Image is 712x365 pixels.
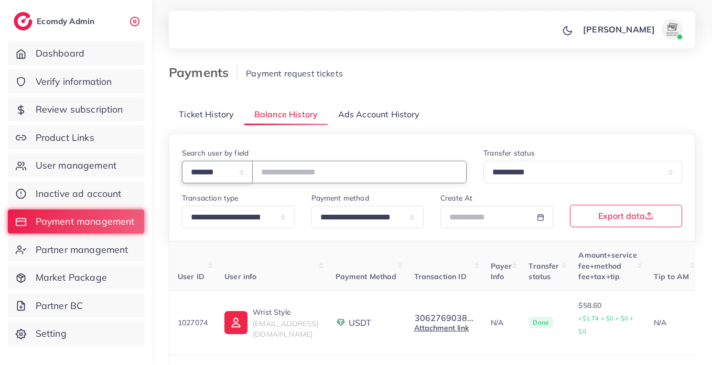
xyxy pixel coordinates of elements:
[224,311,247,334] img: ic-user-info.36bf1079.svg
[349,317,372,329] span: USDT
[8,153,144,178] a: User management
[36,159,116,172] span: User management
[182,148,249,158] label: Search user by field
[414,323,469,333] a: Attachment link
[36,243,128,257] span: Partner management
[169,65,238,80] h3: Payments
[14,12,33,30] img: logo
[598,212,653,220] span: Export data
[36,187,122,201] span: Inactive ad account
[36,131,94,145] span: Product Links
[8,70,144,94] a: Verify information
[36,299,83,313] span: Partner BC
[224,272,256,281] span: User info
[336,272,396,281] span: Payment Method
[336,317,346,328] img: payment
[491,261,512,281] span: Payer Info
[577,19,687,40] a: [PERSON_NAME]avatar
[578,250,637,281] span: Amount+service fee+method fee+tax+tip
[178,272,204,281] span: User ID
[578,299,637,338] p: $58.60
[483,148,535,158] label: Transfer status
[36,327,67,340] span: Setting
[440,193,472,203] label: Create At
[528,317,553,328] span: Done
[414,272,467,281] span: Transaction ID
[654,272,689,281] span: Tip to AM
[8,97,144,121] a: Review subscription
[36,271,107,284] span: Market Package
[654,316,689,329] p: N/A
[253,306,318,318] p: Wrist Style
[8,266,144,290] a: Market Package
[578,315,633,335] small: +$1.74 + $0 + $0 + $0
[8,126,144,150] a: Product Links
[36,47,84,60] span: Dashboard
[311,193,369,203] label: Payment method
[253,319,318,339] span: [EMAIL_ADDRESS][DOMAIN_NAME]
[583,23,655,36] p: [PERSON_NAME]
[8,294,144,318] a: Partner BC
[178,316,208,329] p: 1027074
[246,68,343,79] span: Payment request tickets
[254,108,318,120] span: Balance History
[8,182,144,206] a: Inactive ad account
[8,209,144,234] a: Payment management
[8,41,144,65] a: Dashboard
[8,238,144,262] a: Partner management
[36,215,135,228] span: Payment management
[36,75,112,89] span: Verify information
[14,12,97,30] a: logoEcomdy Admin
[662,19,683,40] img: avatar
[37,16,97,26] h2: Ecomdy Admin
[528,261,559,281] span: Transfer status
[182,193,239,203] label: Transaction type
[414,313,474,323] button: 3062769038...
[491,316,512,329] p: N/A
[338,108,420,120] span: Ads Account History
[36,103,123,116] span: Review subscription
[570,205,683,227] button: Export data
[8,322,144,346] a: Setting
[179,108,234,120] span: Ticket History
